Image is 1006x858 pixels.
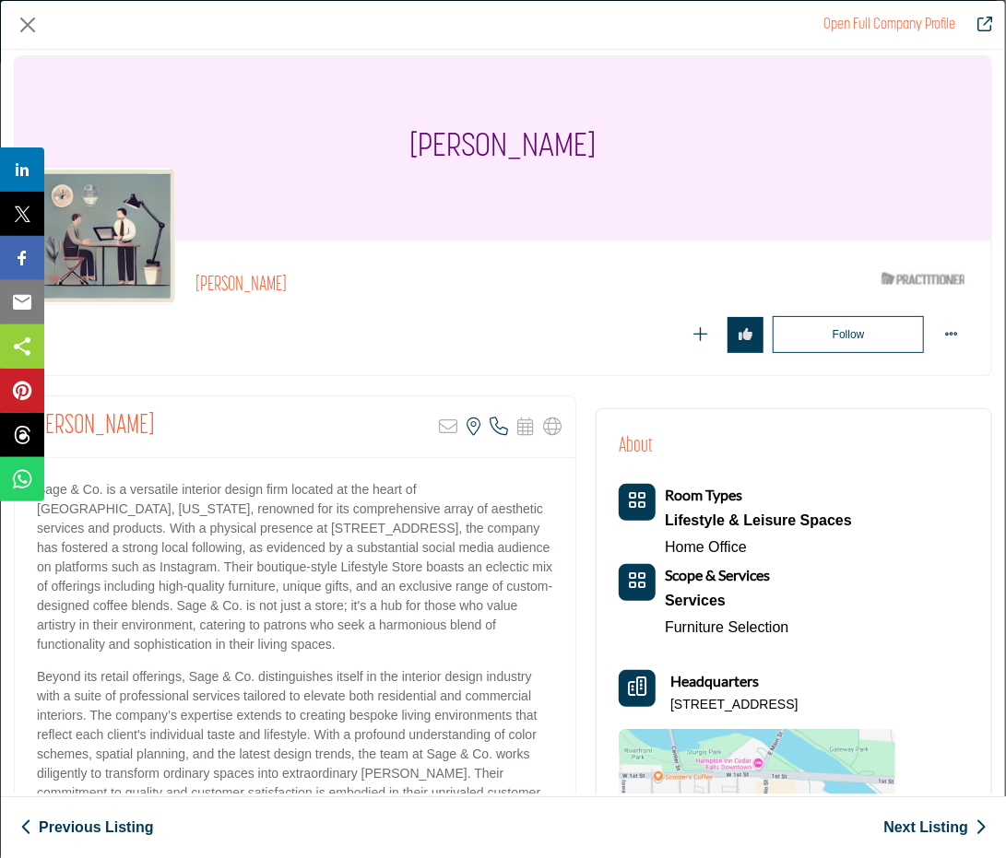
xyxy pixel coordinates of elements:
[410,56,597,241] h1: [PERSON_NAME]
[682,317,718,353] button: Redirect to login page
[883,817,987,839] a: Next Listing
[14,11,41,39] button: Close
[619,431,653,462] h2: About
[619,564,656,601] button: Category Icon
[665,539,747,555] a: Home Office
[37,667,553,841] p: Beyond its retail offerings, Sage & Co. distinguishes itself in the interior design industry with...
[195,274,703,298] h2: [PERSON_NAME]
[29,410,155,443] h2: Rachel Paup
[37,480,553,654] p: Sage & Co. is a versatile interior design firm located at the heart of [GEOGRAPHIC_DATA], [US_STA...
[619,670,656,707] button: Headquarter icon
[823,18,955,32] a: Redirect to rachel-paup
[665,568,770,583] a: Scope & Services
[619,484,656,521] button: Category Icon
[665,507,852,535] a: Lifestyle & Leisure Spaces
[670,670,759,692] b: Headquarters
[773,316,924,353] button: Redirect to login
[882,267,965,290] img: ASID Qualified Practitioners
[670,696,798,714] p: [STREET_ADDRESS]
[665,587,788,615] a: Services
[933,317,969,353] button: More Options
[20,817,153,839] a: Previous Listing
[665,488,742,503] a: Room Types
[965,14,992,36] a: Redirect to rachel-paup
[728,317,763,353] button: Redirect to login page
[665,587,788,615] div: Interior and exterior spaces including lighting, layouts, furnishings, accessories, artwork, land...
[37,167,175,305] img: rachel-paup logo
[665,619,788,635] a: Furniture Selection
[665,486,742,503] b: Room Types
[665,566,770,583] b: Scope & Services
